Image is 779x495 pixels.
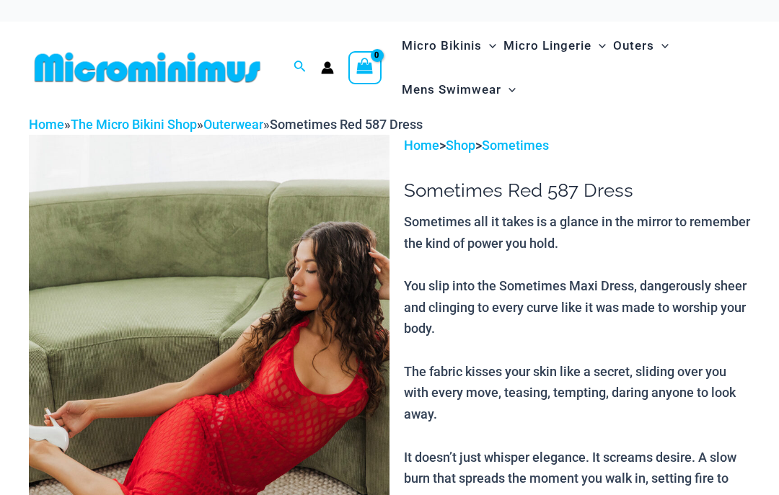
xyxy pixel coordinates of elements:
a: Shop [446,138,475,153]
a: Mens SwimwearMenu ToggleMenu Toggle [398,68,519,112]
a: Home [404,138,439,153]
span: Outers [613,27,654,64]
span: Menu Toggle [482,27,496,64]
span: Menu Toggle [501,71,516,108]
span: Menu Toggle [591,27,606,64]
a: View Shopping Cart, empty [348,51,382,84]
span: Micro Lingerie [503,27,591,64]
a: Account icon link [321,61,334,74]
span: Menu Toggle [654,27,669,64]
a: Sometimes [482,138,549,153]
span: » » » [29,117,423,132]
h1: Sometimes Red 587 Dress [404,179,750,202]
span: Micro Bikinis [402,27,482,64]
img: MM SHOP LOGO FLAT [29,51,266,84]
nav: Site Navigation [396,22,750,114]
p: > > [404,135,750,156]
a: Micro LingerieMenu ToggleMenu Toggle [500,24,609,68]
a: The Micro Bikini Shop [71,117,197,132]
a: Outerwear [203,117,263,132]
a: Search icon link [294,58,307,76]
span: Sometimes Red 587 Dress [270,117,423,132]
a: Micro BikinisMenu ToggleMenu Toggle [398,24,500,68]
a: OutersMenu ToggleMenu Toggle [609,24,672,68]
span: Mens Swimwear [402,71,501,108]
a: Home [29,117,64,132]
